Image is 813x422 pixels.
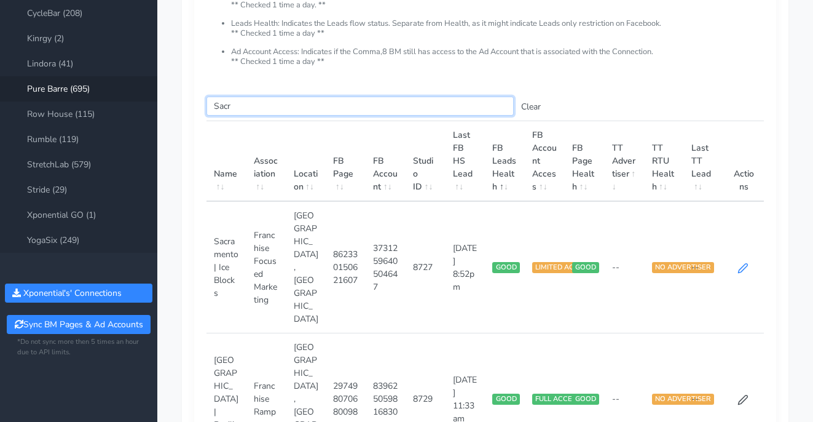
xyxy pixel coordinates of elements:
td: 862330150621607 [326,201,366,333]
button: Clear [514,97,548,116]
th: Location [286,121,326,202]
input: enter text you want to search [206,97,514,116]
th: Last FB HS Lead [446,121,485,202]
li: Ad Account Access: Indicates if the Comma,8 BM still has access to the Ad Account that is associa... [231,47,764,66]
th: Last TT Lead [684,121,724,202]
span: NO ADVERTISER [652,262,714,273]
td: 8727 [406,201,446,333]
span: GOOD [572,262,599,273]
span: GOOD [572,394,599,405]
td: Sacramento | Ice Blocks [206,201,246,333]
span: GOOD [492,394,519,405]
th: Actions [724,121,764,202]
td: -- [684,201,724,333]
span: FULL ACCESS [532,394,584,405]
td: [DATE] 8:52pm [446,201,485,333]
th: Name [206,121,246,202]
td: Franchise Focused Marketing [246,201,286,333]
th: FB Page [326,121,366,202]
td: [GEOGRAPHIC_DATA],[GEOGRAPHIC_DATA] [286,201,326,333]
button: Xponential's' Connections [5,284,152,303]
span: LIMITED ACCESS [532,262,595,273]
th: TT Advertiser [605,121,645,202]
th: Studio ID [406,121,446,202]
li: Leads Health: Indicates the Leads flow status. Separate from Health, as it might indicate Leads o... [231,19,764,47]
span: NO ADVERTISER [652,394,714,405]
small: *Do not sync more then 5 times an hour due to API limits. [17,337,140,358]
td: 3731259640504647 [366,201,406,333]
th: FB Account [366,121,406,202]
th: FB Page Health [565,121,605,202]
th: FB Account Access [525,121,565,202]
th: TT RTU Health [645,121,685,202]
td: -- [605,201,645,333]
th: Association [246,121,286,202]
th: FB Leads Health [485,121,525,202]
span: GOOD [492,262,519,273]
button: Sync BM Pages & Ad Accounts [7,315,150,334]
